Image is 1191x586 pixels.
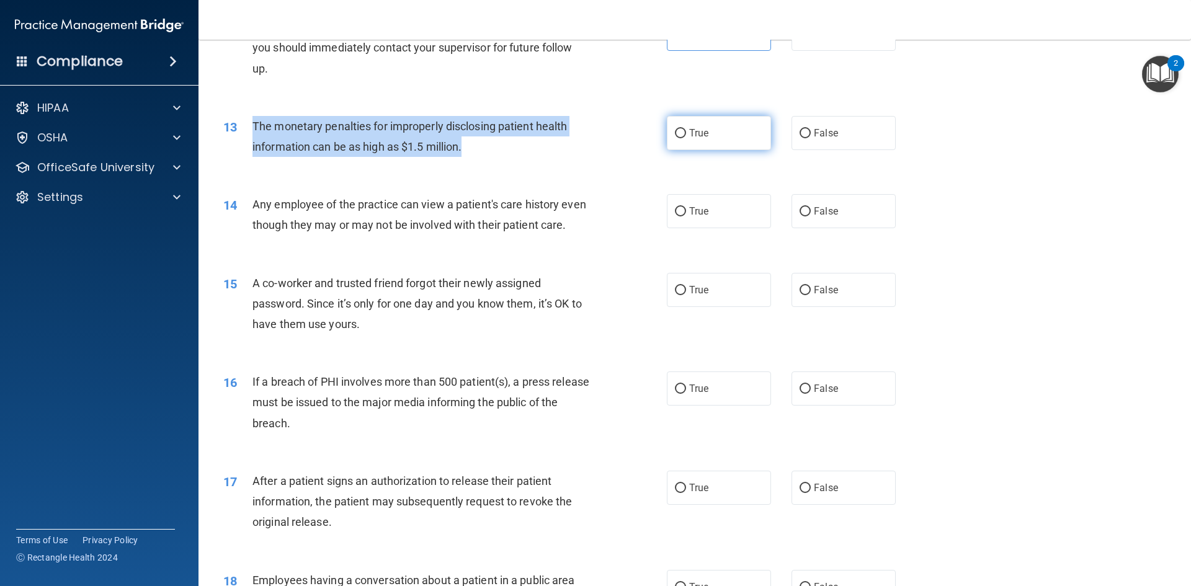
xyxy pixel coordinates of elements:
[1174,63,1178,79] div: 2
[252,198,586,231] span: Any employee of the practice can view a patient's care history even though they may or may not be...
[814,383,838,394] span: False
[814,482,838,494] span: False
[689,383,708,394] span: True
[675,207,686,216] input: True
[37,130,68,145] p: OSHA
[83,534,138,546] a: Privacy Policy
[16,551,118,564] span: Ⓒ Rectangle Health 2024
[814,205,838,217] span: False
[223,277,237,291] span: 15
[37,190,83,205] p: Settings
[800,384,811,394] input: False
[252,375,589,429] span: If a breach of PHI involves more than 500 patient(s), a press release must be issued to the major...
[689,205,708,217] span: True
[252,474,572,528] span: After a patient signs an authorization to release their patient information, the patient may subs...
[223,120,237,135] span: 13
[800,129,811,138] input: False
[15,190,181,205] a: Settings
[223,198,237,213] span: 14
[223,474,237,489] span: 17
[814,284,838,296] span: False
[252,277,582,331] span: A co-worker and trusted friend forgot their newly assigned password. Since it’s only for one day ...
[800,286,811,295] input: False
[37,100,69,115] p: HIPAA
[37,53,123,70] h4: Compliance
[1142,56,1179,92] button: Open Resource Center, 2 new notifications
[675,129,686,138] input: True
[16,534,68,546] a: Terms of Use
[800,207,811,216] input: False
[15,160,181,175] a: OfficeSafe University
[223,375,237,390] span: 16
[675,384,686,394] input: True
[252,120,567,153] span: The monetary penalties for improperly disclosing patient health information can be as high as $1....
[814,127,838,139] span: False
[800,484,811,493] input: False
[15,13,184,38] img: PMB logo
[252,20,588,74] span: If you suspect that someone is violating the practice's privacy policy you should immediately con...
[37,160,154,175] p: OfficeSafe University
[689,482,708,494] span: True
[15,100,181,115] a: HIPAA
[689,127,708,139] span: True
[675,484,686,493] input: True
[689,284,708,296] span: True
[675,286,686,295] input: True
[15,130,181,145] a: OSHA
